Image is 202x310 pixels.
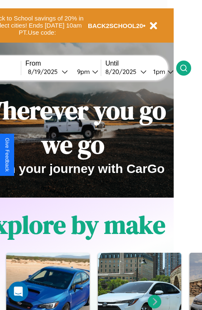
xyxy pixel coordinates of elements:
div: 9pm [73,68,92,76]
div: 1pm [149,68,167,76]
div: Give Feedback [4,138,10,172]
div: 8 / 20 / 2025 [105,68,140,76]
button: 9pm [70,67,101,76]
label: Until [105,60,176,67]
div: 8 / 19 / 2025 [28,68,62,76]
button: 1pm [147,67,176,76]
button: 8/19/2025 [25,67,70,76]
label: From [25,60,101,67]
div: Open Intercom Messenger [8,282,28,302]
b: BACK2SCHOOL20 [88,22,143,29]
